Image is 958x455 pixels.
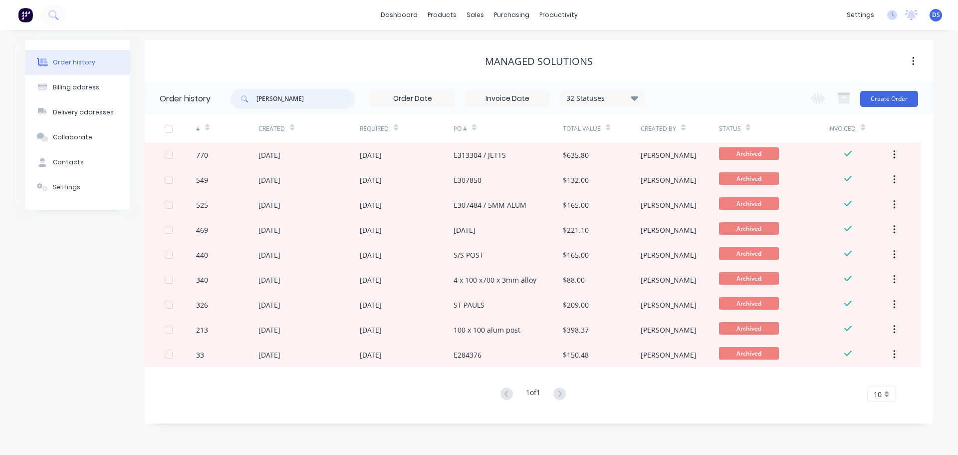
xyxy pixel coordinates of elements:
[641,200,697,210] div: [PERSON_NAME]
[719,247,779,260] span: Archived
[489,7,534,22] div: purchasing
[560,93,644,104] div: 32 Statuses
[641,325,697,335] div: [PERSON_NAME]
[719,222,779,235] span: Archived
[258,175,280,185] div: [DATE]
[641,150,697,160] div: [PERSON_NAME]
[360,225,382,235] div: [DATE]
[196,225,208,235] div: 469
[526,387,540,402] div: 1 of 1
[454,275,536,285] div: 4 x 100 x700 x 3mm alloy
[842,7,879,22] div: settings
[454,225,476,235] div: [DATE]
[719,347,779,360] span: Archived
[719,297,779,310] span: Archived
[563,325,589,335] div: $398.37
[719,322,779,335] span: Archived
[719,147,779,160] span: Archived
[376,7,423,22] a: dashboard
[563,115,641,142] div: Total Value
[534,7,583,22] div: productivity
[719,115,828,142] div: Status
[454,325,520,335] div: 100 x 100 alum post
[454,175,481,185] div: E307850
[25,125,130,150] button: Collaborate
[454,300,484,310] div: ST PAULS
[719,172,779,185] span: Archived
[860,91,918,107] button: Create Order
[53,158,84,167] div: Contacts
[25,100,130,125] button: Delivery addresses
[828,124,856,133] div: Invoiced
[454,150,506,160] div: E313304 / JETTS
[25,175,130,200] button: Settings
[256,89,355,109] input: Search...
[196,150,208,160] div: 770
[360,115,454,142] div: Required
[53,83,99,92] div: Billing address
[641,115,718,142] div: Created By
[258,300,280,310] div: [DATE]
[360,350,382,360] div: [DATE]
[196,350,204,360] div: 33
[258,200,280,210] div: [DATE]
[196,124,200,133] div: #
[196,325,208,335] div: 213
[874,389,882,400] span: 10
[258,115,360,142] div: Created
[53,108,114,117] div: Delivery addresses
[828,115,891,142] div: Invoiced
[360,275,382,285] div: [DATE]
[196,115,258,142] div: #
[258,275,280,285] div: [DATE]
[360,200,382,210] div: [DATE]
[196,175,208,185] div: 549
[53,58,95,67] div: Order history
[454,350,481,360] div: E284376
[563,250,589,260] div: $165.00
[454,200,526,210] div: E307484 / 5MM ALUM
[258,150,280,160] div: [DATE]
[53,183,80,192] div: Settings
[485,55,593,67] div: Managed Solutions
[563,200,589,210] div: $165.00
[25,75,130,100] button: Billing address
[360,175,382,185] div: [DATE]
[719,272,779,285] span: Archived
[160,93,211,105] div: Order history
[258,250,280,260] div: [DATE]
[196,300,208,310] div: 326
[563,175,589,185] div: $132.00
[719,124,741,133] div: Status
[454,124,467,133] div: PO #
[454,115,563,142] div: PO #
[641,250,697,260] div: [PERSON_NAME]
[563,150,589,160] div: $635.80
[466,91,549,106] input: Invoice Date
[258,225,280,235] div: [DATE]
[641,350,697,360] div: [PERSON_NAME]
[563,225,589,235] div: $221.10
[258,350,280,360] div: [DATE]
[196,250,208,260] div: 440
[641,300,697,310] div: [PERSON_NAME]
[360,250,382,260] div: [DATE]
[360,325,382,335] div: [DATE]
[196,275,208,285] div: 340
[25,150,130,175] button: Contacts
[641,275,697,285] div: [PERSON_NAME]
[360,300,382,310] div: [DATE]
[360,150,382,160] div: [DATE]
[719,197,779,210] span: Archived
[563,124,601,133] div: Total Value
[25,50,130,75] button: Order history
[462,7,489,22] div: sales
[563,350,589,360] div: $150.48
[360,124,389,133] div: Required
[563,275,585,285] div: $88.00
[196,200,208,210] div: 525
[371,91,455,106] input: Order Date
[258,124,285,133] div: Created
[258,325,280,335] div: [DATE]
[18,7,33,22] img: Factory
